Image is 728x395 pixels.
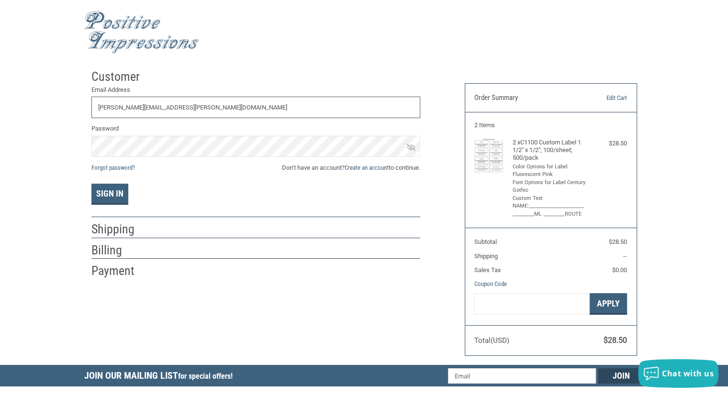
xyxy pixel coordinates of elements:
img: Positive Impressions [84,11,199,54]
li: Font Options for Label Century Gothic [513,179,587,195]
h4: 2 x C1100 Custom Label 1 1/2" x 1/2"; 100/sheet; 500/pack [513,139,587,162]
input: Join [598,368,644,384]
h2: Payment [91,263,147,279]
h3: Order Summary [474,93,578,103]
button: Chat with us [638,359,718,388]
a: Create an account [345,164,389,171]
h3: 2 Items [474,121,627,129]
h5: Join Our Mailing List [84,365,237,389]
span: $28.50 [609,238,627,245]
input: Gift Certificate or Coupon Code [474,293,590,315]
h2: Customer [91,69,147,85]
h2: Billing [91,242,147,258]
button: Apply [590,293,627,315]
li: Custom Text NAME:_______________________ _________ML _________ROUTE [513,195,587,219]
span: Don’t have an account? to continue. [282,163,420,173]
span: -- [623,252,627,260]
a: Forgot password? [91,164,135,171]
label: Password [91,124,420,133]
span: Chat with us [662,368,714,379]
a: Edit Cart [578,93,627,103]
button: Sign In [91,184,128,205]
span: for special offers! [178,372,233,381]
li: Color Options for Label Fluorescent Pink [513,163,587,179]
h2: Shipping [91,221,147,237]
a: Coupon Code [474,280,507,287]
div: $28.50 [589,139,627,148]
span: Total (USD) [474,336,509,345]
label: Email Address [91,85,420,95]
span: Subtotal [474,238,497,245]
span: Sales Tax [474,266,501,274]
span: Shipping [474,252,498,260]
input: Email [448,368,596,384]
span: $28.50 [604,336,627,345]
span: $0.00 [612,266,627,274]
